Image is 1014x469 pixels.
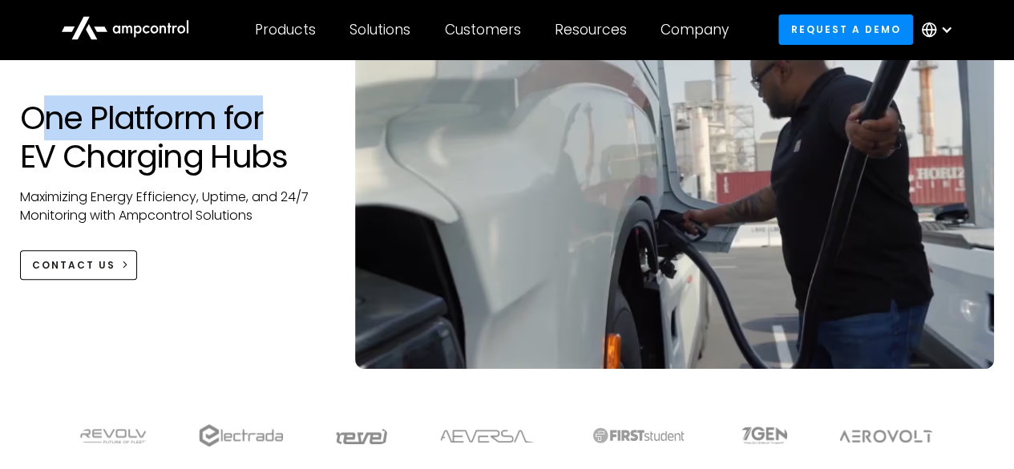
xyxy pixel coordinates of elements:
div: Customers [445,21,521,38]
div: Resources [555,21,627,38]
div: Company [661,21,729,38]
a: Request a demo [778,14,913,44]
div: Products [255,21,316,38]
p: Maximizing Energy Efficiency, Uptime, and 24/7 Monitoring with Ampcontrol Solutions [20,188,324,224]
div: CONTACT US [32,258,115,273]
h1: One Platform for EV Charging Hubs [20,99,324,176]
img: electrada logo [199,424,283,447]
div: Solutions [349,21,410,38]
img: Aerovolt Logo [838,430,934,443]
a: CONTACT US [20,250,138,280]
